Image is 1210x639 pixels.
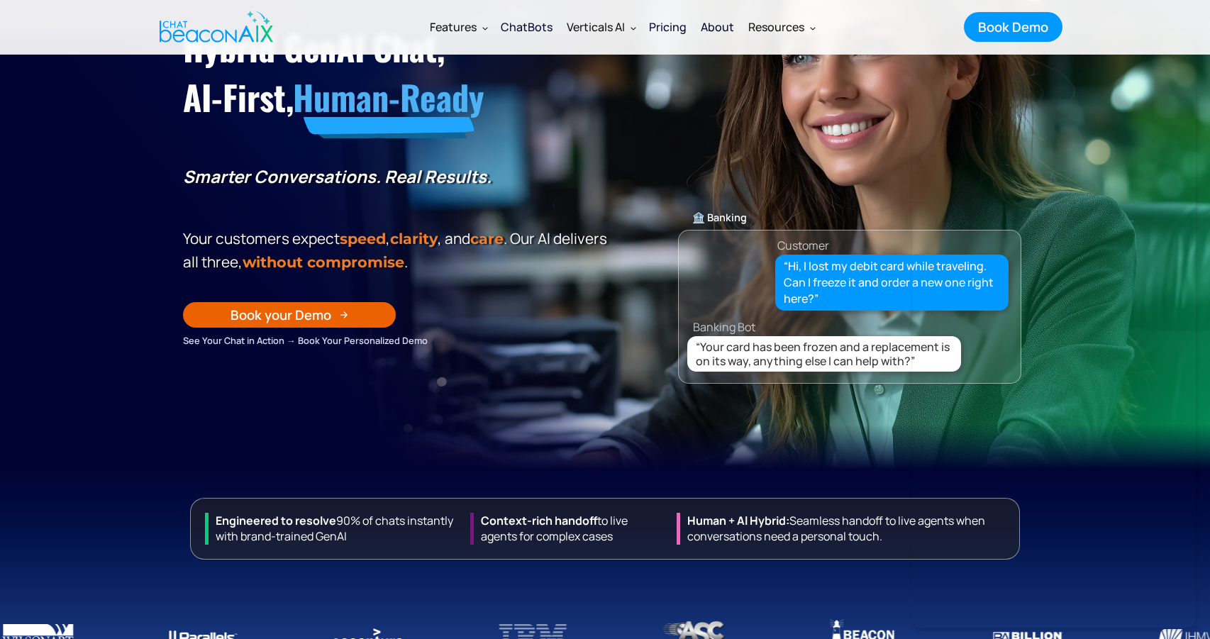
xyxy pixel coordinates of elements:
[649,17,687,37] div: Pricing
[679,208,1021,228] div: 🏦 Banking
[501,17,553,37] div: ChatBots
[687,513,789,528] strong: Human + Al Hybrid:
[642,9,694,45] a: Pricing
[964,12,1062,42] a: Book Demo
[216,513,336,528] strong: Engineered to resolve
[243,253,404,271] span: without compromise
[470,513,665,545] div: to live agents for complex cases
[231,306,331,324] div: Book your Demo
[701,17,734,37] div: About
[423,10,494,44] div: Features
[183,302,396,328] a: Book your Demo
[748,17,804,37] div: Resources
[183,333,612,348] div: See Your Chat in Action → Book Your Personalized Demo
[978,18,1048,36] div: Book Demo
[430,17,477,37] div: Features
[293,72,484,122] span: Human-Ready
[560,10,642,44] div: Verticals AI
[470,230,504,248] span: care
[777,235,829,255] div: Customer
[810,25,816,30] img: Dropdown
[205,513,459,545] div: 90% of chats instantly with brand-trained GenAI
[631,25,636,30] img: Dropdown
[183,165,492,188] strong: Smarter Conversations. Real Results.
[340,311,348,319] img: Arrow
[390,230,438,248] span: clarity
[482,25,488,30] img: Dropdown
[340,230,386,248] strong: speed
[183,227,612,274] p: Your customers expect , , and . Our Al delivers all three, .
[677,513,1012,545] div: Seamless handoff to live agents when conversations need a personal touch.
[694,9,741,45] a: About
[148,2,281,52] a: home
[183,23,612,123] h1: Hybrid GenAI Chat, AI-First,
[481,513,597,528] strong: Context-rich handoff
[912,84,1196,628] iframe: ChatBeacon Live Chat Client
[494,9,560,45] a: ChatBots
[567,17,625,37] div: Verticals AI
[741,10,821,44] div: Resources
[784,258,1001,308] div: “Hi, I lost my debit card while traveling. Can I freeze it and order a new one right here?”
